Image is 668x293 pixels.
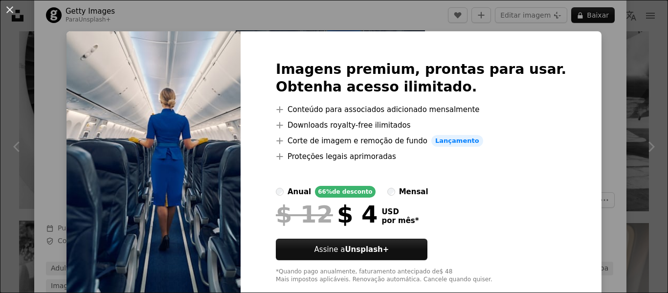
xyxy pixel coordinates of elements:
[431,135,483,147] span: Lançamento
[315,186,375,198] div: 66% de desconto
[381,216,419,225] span: por mês *
[276,268,566,284] div: *Quando pago anualmente, faturamento antecipado de $ 48 Mais impostos aplicáveis. Renovação autom...
[276,188,284,196] input: anual66%de desconto
[276,119,566,131] li: Downloads royalty-free ilimitados
[276,202,378,227] div: $ 4
[345,245,389,254] strong: Unsplash+
[276,104,566,115] li: Conteúdo para associados adicionado mensalmente
[276,239,427,260] button: Assine aUnsplash+
[276,135,566,147] li: Corte de imagem e remoção de fundo
[288,186,311,198] div: anual
[387,188,395,196] input: mensal
[399,186,428,198] div: mensal
[276,202,333,227] span: $ 12
[276,61,566,96] h2: Imagens premium, prontas para usar. Obtenha acesso ilimitado.
[276,151,566,162] li: Proteções legais aprimoradas
[381,207,419,216] span: USD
